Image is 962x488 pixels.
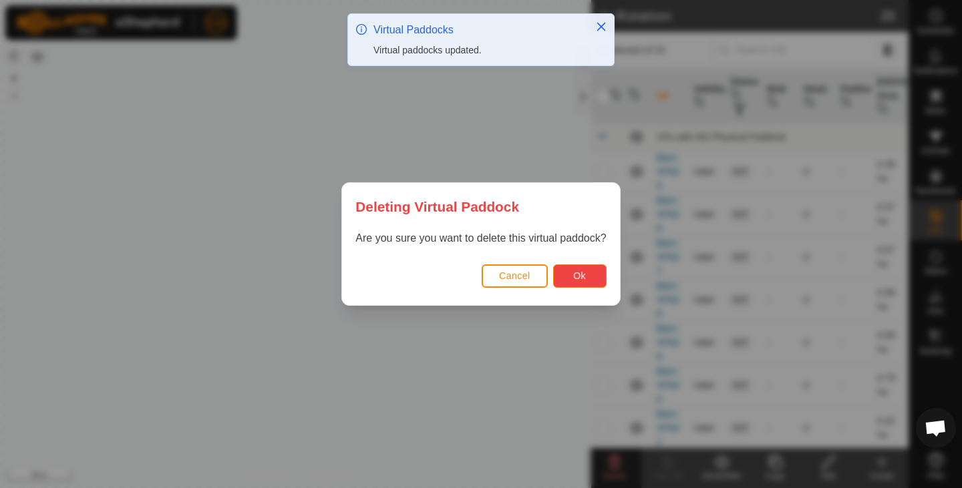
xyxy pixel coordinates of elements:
span: Ok [573,270,586,281]
button: Ok [553,264,607,288]
button: Close [592,17,611,36]
span: Cancel [499,270,530,281]
div: Virtual Paddocks [373,22,582,38]
div: Open chat [916,408,956,448]
span: Deleting Virtual Paddock [355,196,519,217]
div: Virtual paddocks updated. [373,43,582,57]
p: Are you sure you want to delete this virtual paddock? [355,230,606,246]
button: Cancel [482,264,548,288]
